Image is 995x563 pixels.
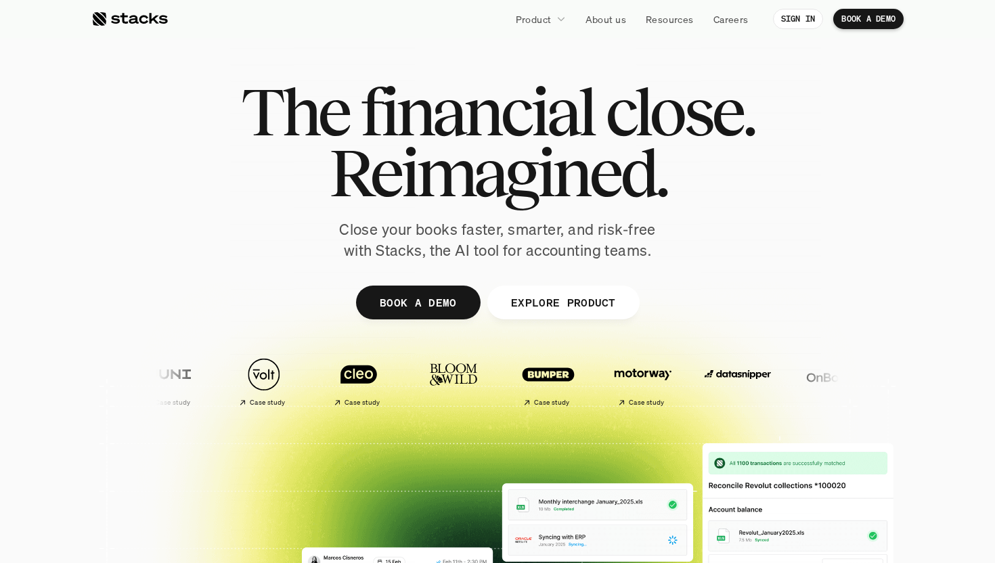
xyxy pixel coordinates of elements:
span: close. [605,81,754,142]
a: About us [577,7,634,31]
h2: Case study [155,399,191,407]
a: Careers [705,7,757,31]
p: Resources [646,12,694,26]
a: Case study [599,351,687,412]
a: BOOK A DEMO [833,9,904,29]
p: EXPLORE PRODUCT [510,292,615,312]
p: BOOK A DEMO [841,14,895,24]
a: EXPLORE PRODUCT [487,286,639,319]
p: BOOK A DEMO [380,292,457,312]
a: SIGN IN [773,9,824,29]
h2: Case study [629,399,665,407]
a: Case study [220,351,308,412]
a: Case study [504,351,592,412]
a: Case study [315,351,403,412]
h2: Case study [534,399,570,407]
p: Careers [713,12,749,26]
a: Case study [125,351,213,412]
a: Resources [638,7,702,31]
p: About us [585,12,626,26]
h2: Case study [250,399,286,407]
h2: Case study [345,399,380,407]
p: Product [516,12,552,26]
p: Close your books faster, smarter, and risk-free with Stacks, the AI tool for accounting teams. [328,219,667,261]
span: The [241,81,349,142]
a: BOOK A DEMO [356,286,481,319]
span: Reimagined. [329,142,667,203]
p: SIGN IN [781,14,816,24]
span: financial [360,81,594,142]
